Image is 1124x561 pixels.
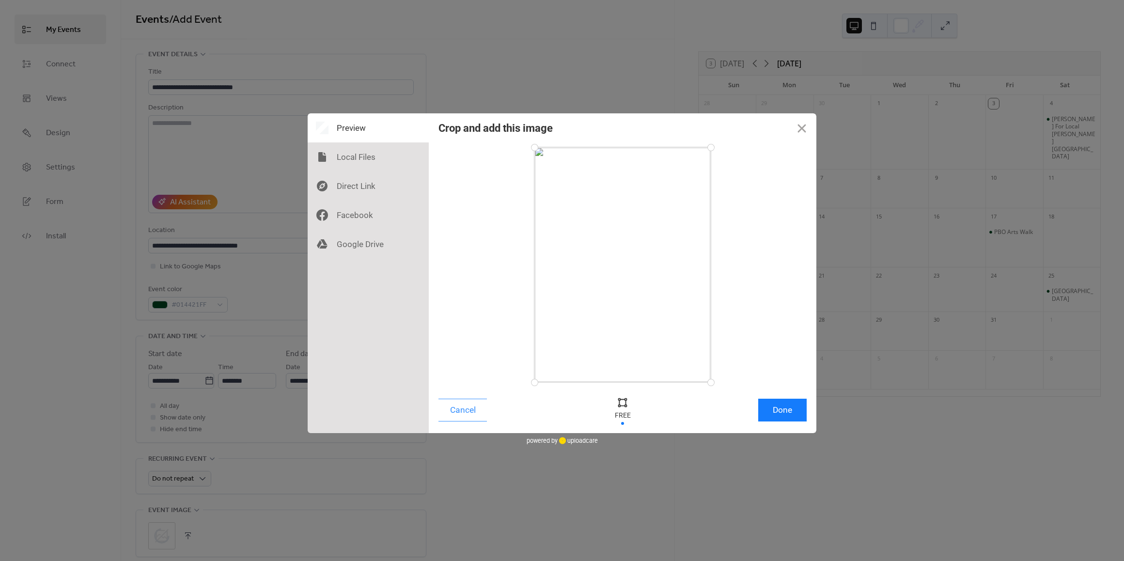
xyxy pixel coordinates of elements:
[308,171,429,201] div: Direct Link
[787,113,816,142] button: Close
[558,437,598,444] a: uploadcare
[308,142,429,171] div: Local Files
[438,122,553,134] div: Crop and add this image
[308,230,429,259] div: Google Drive
[527,433,598,448] div: powered by
[758,399,807,421] button: Done
[308,113,429,142] div: Preview
[438,399,487,421] button: Cancel
[308,201,429,230] div: Facebook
